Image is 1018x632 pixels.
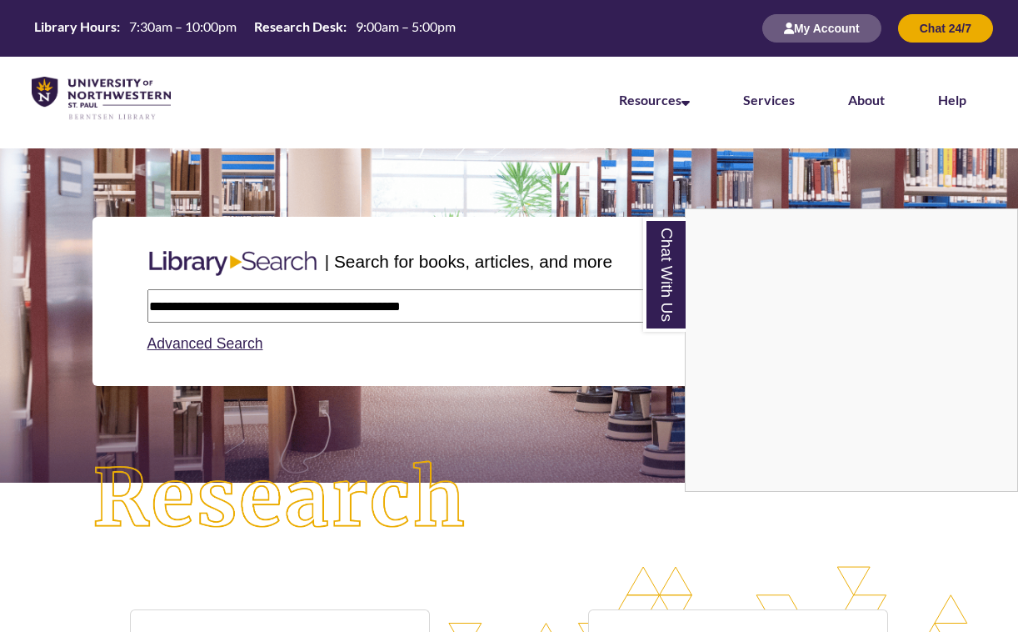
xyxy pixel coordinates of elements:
a: Services [743,92,795,108]
div: Chat With Us [685,208,1018,492]
a: Chat With Us [643,218,686,332]
a: About [848,92,885,108]
iframe: Chat Widget [686,209,1017,491]
img: UNWSP Library Logo [32,77,171,121]
a: Resources [619,92,690,108]
a: Help [938,92,966,108]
